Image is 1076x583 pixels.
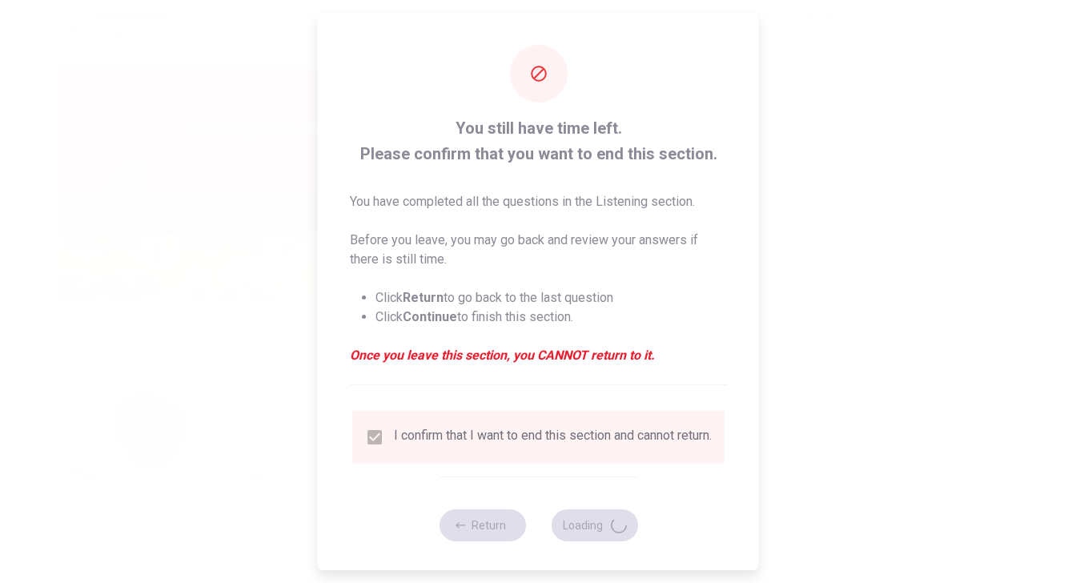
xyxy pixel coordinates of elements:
button: Return [439,509,525,541]
div: I confirm that I want to end this section and cannot return. [394,428,712,447]
p: You have completed all the questions in the Listening section. [350,192,727,211]
li: Click to finish this section. [375,308,727,327]
em: Once you leave this section, you CANNOT return to it. [350,346,727,365]
strong: Continue [403,309,457,324]
p: Before you leave, you may go back and review your answers if there is still time. [350,231,727,269]
button: Loading [551,509,637,541]
span: You still have time left. Please confirm that you want to end this section. [350,115,727,167]
strong: Return [403,290,444,305]
li: Click to go back to the last question [375,288,727,308]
